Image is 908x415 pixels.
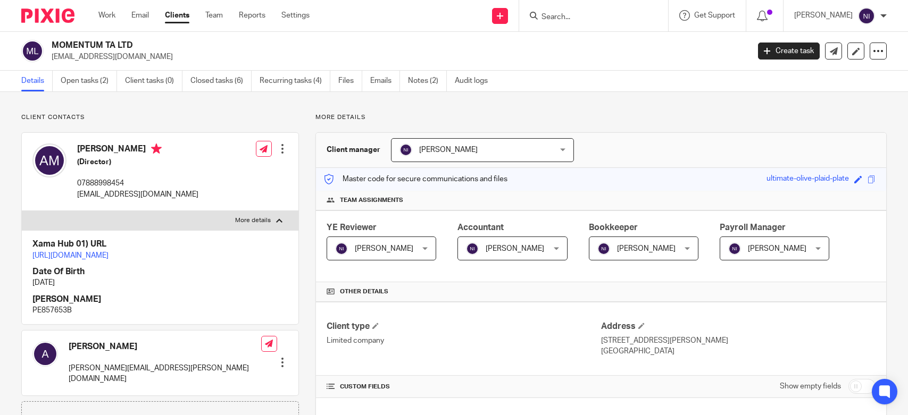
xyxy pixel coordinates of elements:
[165,10,189,21] a: Clients
[338,71,362,91] a: Files
[69,341,261,352] h4: [PERSON_NAME]
[281,10,310,21] a: Settings
[589,223,638,232] span: Bookkeeper
[335,242,348,255] img: svg%3E
[21,113,299,122] p: Client contacts
[324,174,507,184] p: Master code for secure communications and files
[408,71,447,91] a: Notes (2)
[32,294,288,305] h4: [PERSON_NAME]
[77,189,198,200] p: [EMAIL_ADDRESS][DOMAIN_NAME]
[32,277,288,288] p: [DATE]
[455,71,496,91] a: Audit logs
[794,10,853,21] p: [PERSON_NAME]
[52,40,604,51] h2: MOMENTUM TA LTD
[748,245,806,252] span: [PERSON_NAME]
[61,71,117,91] a: Open tasks (2)
[32,143,66,177] img: svg%3E
[355,245,413,252] span: [PERSON_NAME]
[780,381,841,392] label: Show empty fields
[21,9,74,23] img: Pixie
[52,52,742,62] p: [EMAIL_ADDRESS][DOMAIN_NAME]
[151,143,162,154] i: Primary
[399,143,412,156] img: svg%3E
[370,71,400,91] a: Emails
[21,40,44,62] img: svg%3E
[758,43,820,60] a: Create task
[694,12,735,19] span: Get Support
[190,71,252,91] a: Closed tasks (6)
[32,266,288,277] h4: Date Of Birth
[327,223,377,232] span: YE Reviewer
[32,341,58,367] img: svg%3E
[327,383,601,391] h4: CUSTOM FIELDS
[327,145,380,155] h3: Client manager
[125,71,182,91] a: Client tasks (0)
[597,242,610,255] img: svg%3E
[32,252,109,259] a: [URL][DOMAIN_NAME]
[720,223,786,232] span: Payroll Manager
[601,346,876,357] p: [GEOGRAPHIC_DATA]
[617,245,676,252] span: [PERSON_NAME]
[98,10,115,21] a: Work
[601,321,876,332] h4: Address
[260,71,330,91] a: Recurring tasks (4)
[69,363,261,385] p: [PERSON_NAME][EMAIL_ADDRESS][PERSON_NAME][DOMAIN_NAME]
[315,113,887,122] p: More details
[235,216,271,225] p: More details
[327,335,601,346] p: Limited company
[77,178,198,189] p: 07888998454
[205,10,223,21] a: Team
[77,143,198,157] h4: [PERSON_NAME]
[21,71,53,91] a: Details
[131,10,149,21] a: Email
[340,196,403,205] span: Team assignments
[32,239,288,250] h4: Xama Hub 01) URL
[77,157,198,167] h5: (Director)
[728,242,741,255] img: svg%3E
[239,10,265,21] a: Reports
[419,146,478,154] span: [PERSON_NAME]
[466,242,479,255] img: svg%3E
[486,245,544,252] span: [PERSON_NAME]
[32,305,288,316] p: PE857653B
[327,321,601,332] h4: Client type
[601,335,876,346] p: [STREET_ADDRESS][PERSON_NAME]
[858,7,875,24] img: svg%3E
[457,223,504,232] span: Accountant
[540,13,636,22] input: Search
[340,287,388,296] span: Other details
[767,173,849,185] div: ultimate-olive-plaid-plate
